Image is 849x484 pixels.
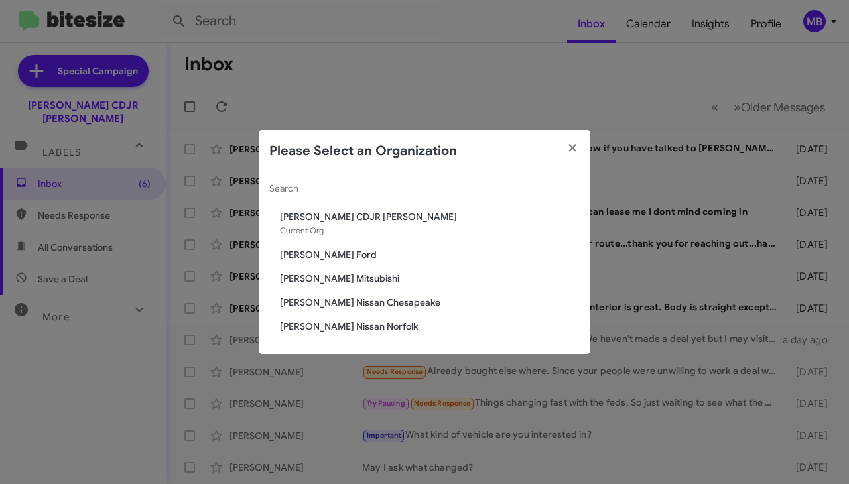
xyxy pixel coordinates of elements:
span: [PERSON_NAME] Nissan Chesapeake [280,296,580,309]
h2: Please Select an Organization [269,141,457,162]
span: Current Org [280,225,324,235]
span: [PERSON_NAME] Mitsubishi [280,272,580,285]
span: [PERSON_NAME] Nissan Norfolk [280,320,580,333]
span: [PERSON_NAME] Ford [280,248,580,261]
span: [PERSON_NAME] CDJR [PERSON_NAME] [280,210,580,223]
